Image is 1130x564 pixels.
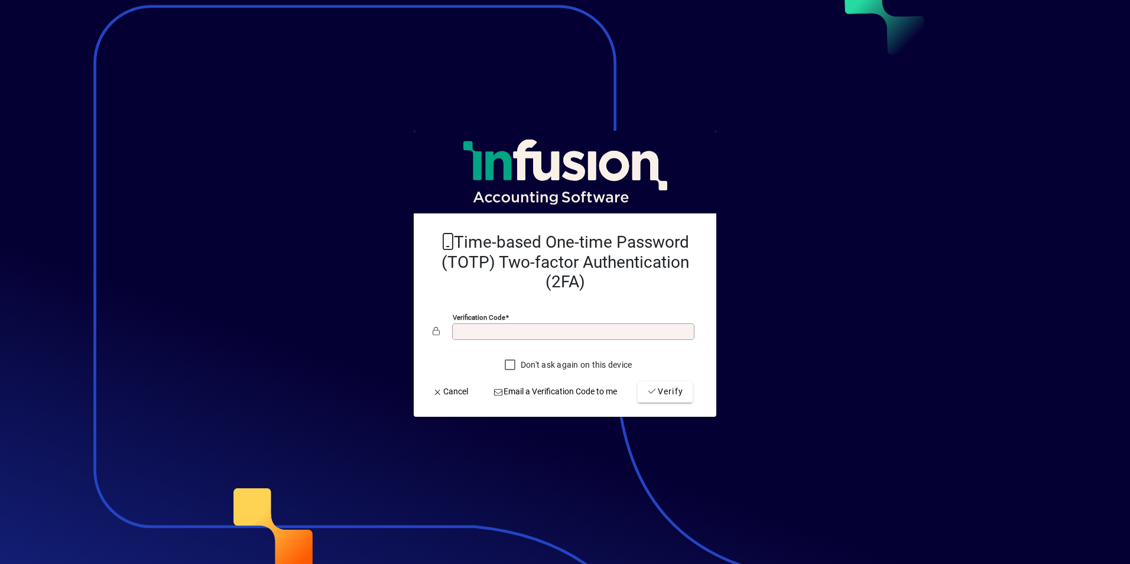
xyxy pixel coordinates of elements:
[638,381,693,403] button: Verify
[489,381,622,403] button: Email a Verification Code to me
[493,385,618,398] span: Email a Verification Code to me
[433,232,697,292] h2: Time-based One-time Password (TOTP) Two-factor Authentication (2FA)
[428,381,473,403] button: Cancel
[433,385,468,398] span: Cancel
[518,359,632,371] label: Don't ask again on this device
[647,385,683,398] span: Verify
[453,313,505,322] mat-label: Verification code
